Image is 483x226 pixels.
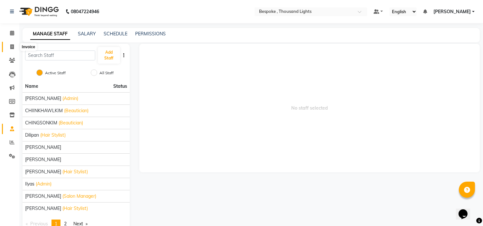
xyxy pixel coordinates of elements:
iframe: chat widget [456,200,477,220]
span: (Admin) [36,181,51,187]
span: (Hair Stylist) [62,205,88,212]
button: Add Staff [98,47,120,64]
div: Invoice [20,43,37,51]
span: (Hair Stylist) [62,168,88,175]
span: [PERSON_NAME] [25,168,61,175]
span: (Hair Stylist) [40,132,66,139]
b: 08047224946 [71,3,99,21]
span: (Beautician) [59,120,83,126]
a: PERMISSIONS [135,31,166,37]
a: SCHEDULE [104,31,127,37]
span: [PERSON_NAME] [25,95,61,102]
span: [PERSON_NAME] [25,205,61,212]
span: Ilyas [25,181,34,187]
span: Name [25,83,38,89]
label: Active Staff [45,70,66,76]
span: [PERSON_NAME] [25,193,61,200]
span: [PERSON_NAME] [433,8,471,15]
span: (Admin) [62,95,78,102]
span: Status [113,83,127,90]
span: Dilipan [25,132,39,139]
span: [PERSON_NAME] [25,144,61,151]
span: [PERSON_NAME] [25,156,61,163]
label: All Staff [99,70,114,76]
a: MANAGE STAFF [30,28,70,40]
span: (Beautician) [64,107,88,114]
img: logo [16,3,60,21]
span: No staff selected [139,44,480,172]
span: CHIINKHAWLKIM [25,107,63,114]
span: CHINGSONKIM [25,120,57,126]
span: (Salon Manager) [62,193,96,200]
a: SALARY [78,31,96,37]
input: Search Staff [25,50,95,60]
